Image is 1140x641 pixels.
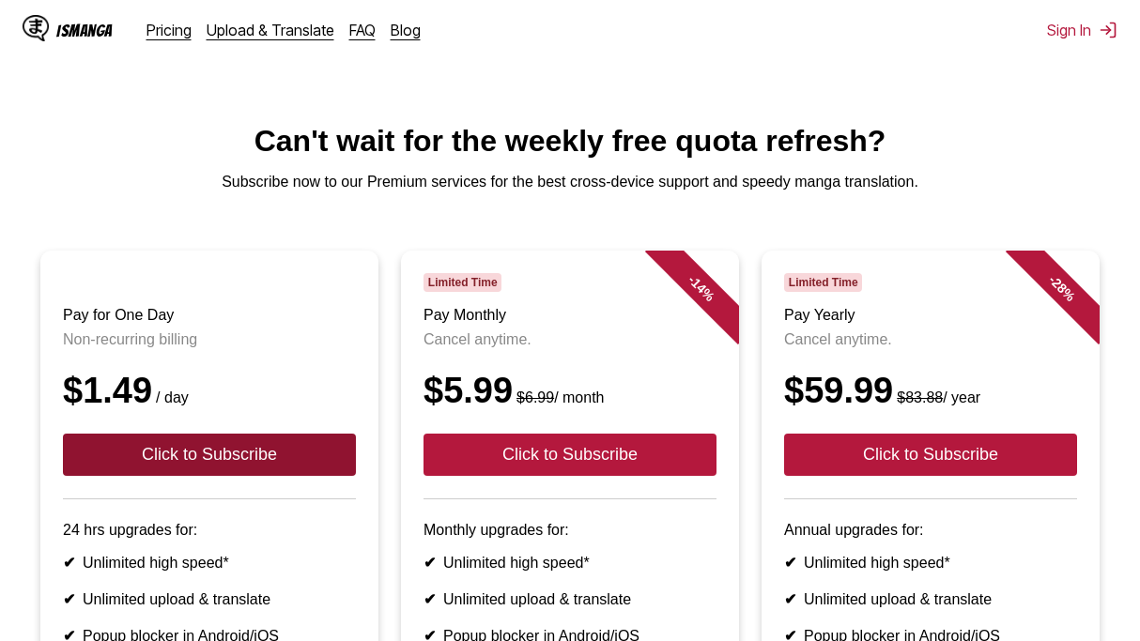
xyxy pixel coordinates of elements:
[207,21,334,39] a: Upload & Translate
[424,554,716,572] li: Unlimited high speed*
[424,522,716,539] p: Monthly upgrades for:
[1099,21,1117,39] img: Sign out
[784,331,1077,348] p: Cancel anytime.
[513,389,604,405] small: / month
[424,273,501,292] span: Limited Time
[424,434,716,476] button: Click to Subscribe
[63,554,356,572] li: Unlimited high speed*
[424,555,436,571] b: ✔
[146,21,192,39] a: Pricing
[1006,232,1118,344] div: - 28 %
[63,434,356,476] button: Click to Subscribe
[645,232,758,344] div: - 14 %
[424,591,436,607] b: ✔
[424,371,716,411] div: $5.99
[63,555,75,571] b: ✔
[349,21,376,39] a: FAQ
[63,371,356,411] div: $1.49
[784,273,862,292] span: Limited Time
[152,389,189,405] small: / day
[63,590,356,608] li: Unlimited upload & translate
[63,591,75,607] b: ✔
[784,307,1077,324] h3: Pay Yearly
[893,389,980,405] small: / year
[1047,21,1117,39] button: Sign In
[784,555,796,571] b: ✔
[784,591,796,607] b: ✔
[516,389,554,405] s: $6.99
[784,434,1077,476] button: Click to Subscribe
[424,307,716,324] h3: Pay Monthly
[424,590,716,608] li: Unlimited upload & translate
[784,554,1077,572] li: Unlimited high speed*
[23,15,49,41] img: IsManga Logo
[424,331,716,348] p: Cancel anytime.
[784,522,1077,539] p: Annual upgrades for:
[63,331,356,348] p: Non-recurring billing
[56,22,113,39] div: IsManga
[23,15,146,45] a: IsManga LogoIsManga
[784,371,1077,411] div: $59.99
[63,307,356,324] h3: Pay for One Day
[15,124,1125,159] h1: Can't wait for the weekly free quota refresh?
[15,174,1125,191] p: Subscribe now to our Premium services for the best cross-device support and speedy manga translat...
[391,21,421,39] a: Blog
[63,522,356,539] p: 24 hrs upgrades for:
[897,389,943,405] s: $83.88
[784,590,1077,608] li: Unlimited upload & translate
